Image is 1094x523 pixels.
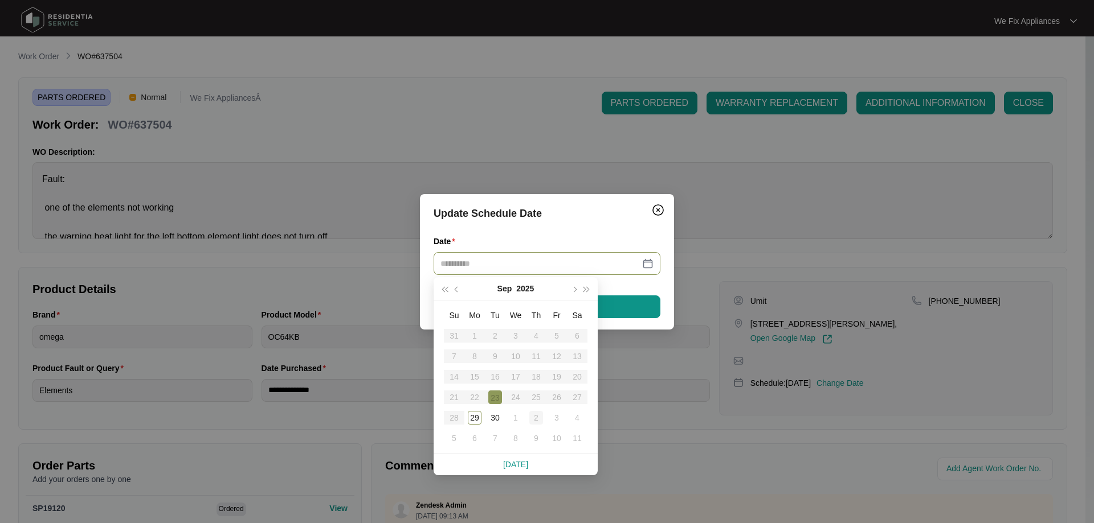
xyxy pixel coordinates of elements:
[550,431,564,445] div: 10
[503,460,528,469] a: [DATE]
[485,407,505,428] td: 2025-09-30
[550,411,564,425] div: 3
[464,407,485,428] td: 2025-09-29
[505,305,526,326] th: We
[468,411,481,425] div: 29
[468,431,481,445] div: 6
[434,205,660,221] div: Update Schedule Date
[529,411,543,425] div: 2
[488,431,502,445] div: 7
[497,277,512,300] button: Sep
[509,411,522,425] div: 1
[526,305,546,326] th: Th
[485,305,505,326] th: Tu
[447,431,461,445] div: 5
[505,428,526,448] td: 2025-10-08
[546,305,567,326] th: Fr
[567,407,587,428] td: 2025-10-04
[651,203,665,217] img: closeCircle
[485,428,505,448] td: 2025-10-07
[444,428,464,448] td: 2025-10-05
[649,201,667,219] button: Close
[529,431,543,445] div: 9
[567,428,587,448] td: 2025-10-11
[567,305,587,326] th: Sa
[570,431,584,445] div: 11
[464,305,485,326] th: Mo
[434,236,460,247] label: Date
[546,428,567,448] td: 2025-10-10
[505,407,526,428] td: 2025-10-01
[526,428,546,448] td: 2025-10-09
[488,411,502,425] div: 30
[464,428,485,448] td: 2025-10-06
[440,257,640,270] input: Date
[444,305,464,326] th: Su
[526,407,546,428] td: 2025-10-02
[516,277,534,300] button: 2025
[509,431,522,445] div: 8
[570,411,584,425] div: 4
[546,407,567,428] td: 2025-10-03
